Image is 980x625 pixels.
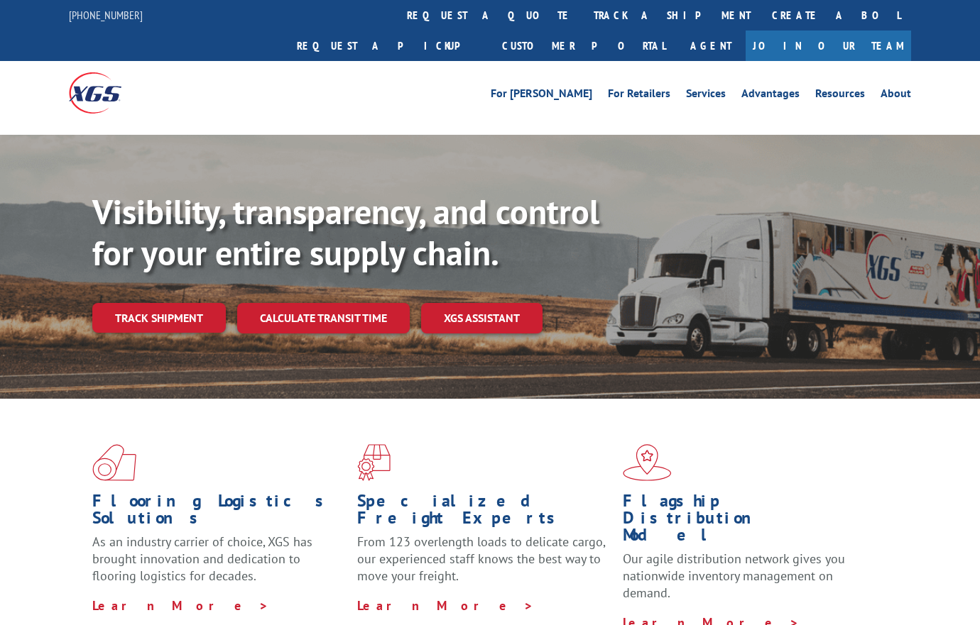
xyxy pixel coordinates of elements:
[491,31,676,61] a: Customer Portal
[92,492,347,533] h1: Flooring Logistics Solutions
[69,8,143,22] a: [PHONE_NUMBER]
[92,444,136,481] img: xgs-icon-total-supply-chain-intelligence-red
[623,444,672,481] img: xgs-icon-flagship-distribution-model-red
[746,31,911,61] a: Join Our Team
[686,88,726,104] a: Services
[608,88,670,104] a: For Retailers
[491,88,592,104] a: For [PERSON_NAME]
[421,303,543,333] a: XGS ASSISTANT
[881,88,911,104] a: About
[676,31,746,61] a: Agent
[357,533,611,597] p: From 123 overlength loads to delicate cargo, our experienced staff knows the best way to move you...
[92,533,312,584] span: As an industry carrier of choice, XGS has brought innovation and dedication to flooring logistics...
[815,88,865,104] a: Resources
[357,597,534,614] a: Learn More >
[92,189,599,275] b: Visibility, transparency, and control for your entire supply chain.
[92,597,269,614] a: Learn More >
[92,303,226,333] a: Track shipment
[237,303,410,333] a: Calculate transit time
[357,444,391,481] img: xgs-icon-focused-on-flooring-red
[357,492,611,533] h1: Specialized Freight Experts
[623,492,877,551] h1: Flagship Distribution Model
[741,88,800,104] a: Advantages
[623,551,845,601] span: Our agile distribution network gives you nationwide inventory management on demand.
[286,31,491,61] a: Request a pickup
